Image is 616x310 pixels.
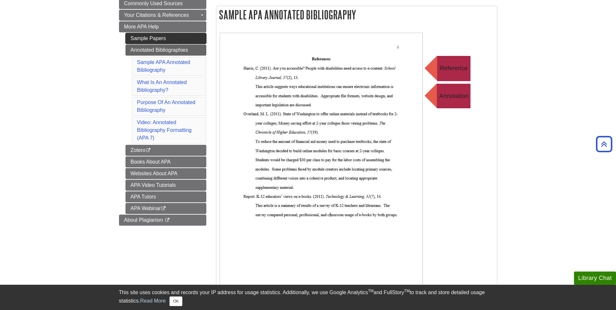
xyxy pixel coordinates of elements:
i: This link opens in a new window [165,218,170,222]
a: APA Webinar [125,203,206,214]
a: Purpose Of An Annotated Bibliography [137,100,196,113]
a: Sample Papers [125,33,206,44]
sup: TM [404,289,410,293]
a: What Is An Annotated Bibliography? [137,80,187,93]
a: Read More [140,298,166,304]
button: Close [169,296,182,306]
div: This site uses cookies and records your IP address for usage statistics. Additionally, we use Goo... [119,289,497,306]
a: About Plagiarism [119,215,206,226]
a: Sample APA Annotated Bibliography [137,59,190,73]
a: Your Citations & References [119,10,206,21]
a: APA Tutors [125,191,206,202]
span: Commonly Used Sources [124,1,183,6]
button: Library Chat [574,272,616,285]
a: Zotero [125,145,206,156]
a: More APA Help [119,21,206,32]
h2: Sample APA Annotated Bibliography [216,6,497,23]
img: References are written and formatted normally, but directly underneath each reference is the summ... [220,33,478,291]
i: This link opens in a new window [146,148,151,153]
span: About Plagiarism [124,217,163,223]
span: Your Citations & References [124,12,189,18]
a: Back to Top [594,140,614,148]
a: Annotated Bibliographies [125,45,206,56]
a: Websites About APA [125,168,206,179]
i: This link opens in a new window [161,207,166,211]
span: More APA Help [124,24,159,29]
sup: TM [368,289,373,293]
a: APA Video Tutorials [125,180,206,191]
a: Books About APA [125,156,206,167]
a: Video: Annotated Bibliography Formatting (APA 7) [137,120,192,141]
